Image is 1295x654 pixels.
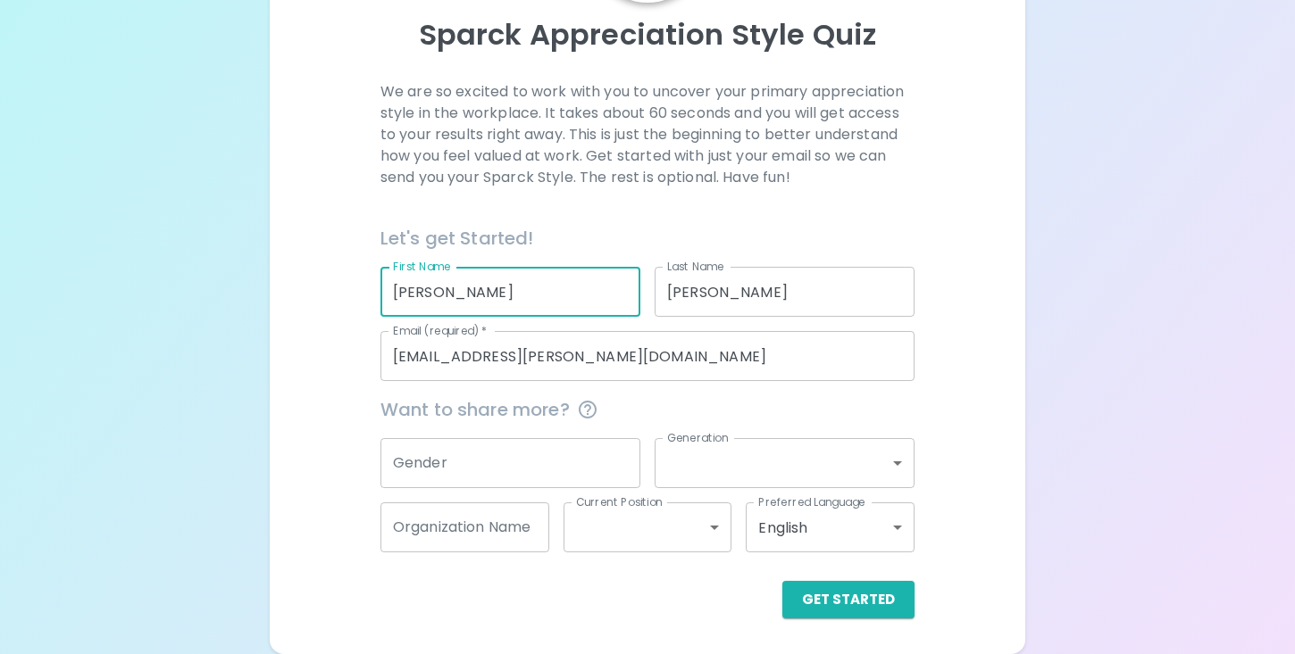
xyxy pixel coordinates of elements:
[577,399,598,420] svg: This information is completely confidential and only used for aggregated appreciation studies at ...
[746,502,915,552] div: English
[667,430,729,445] label: Generation
[393,259,451,274] label: First Name
[380,224,915,252] h6: Let's get Started!
[782,581,915,618] button: Get Started
[758,494,865,509] label: Preferred Language
[393,323,488,338] label: Email (required)
[576,494,663,509] label: Current Position
[380,81,915,188] p: We are so excited to work with you to uncover your primary appreciation style in the workplace. I...
[380,395,915,424] span: Want to share more?
[291,17,1004,53] p: Sparck Appreciation Style Quiz
[667,259,723,274] label: Last Name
